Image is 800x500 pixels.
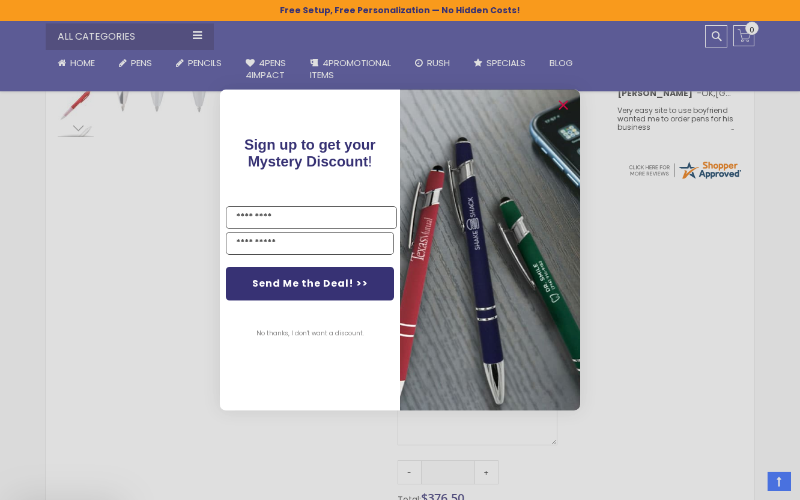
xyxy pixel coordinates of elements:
[244,136,376,169] span: !
[400,90,580,410] img: pop-up-image
[250,319,370,349] button: No thanks, I don't want a discount.
[554,96,573,115] button: Close dialog
[244,136,376,169] span: Sign up to get your Mystery Discount
[226,267,394,300] button: Send Me the Deal! >>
